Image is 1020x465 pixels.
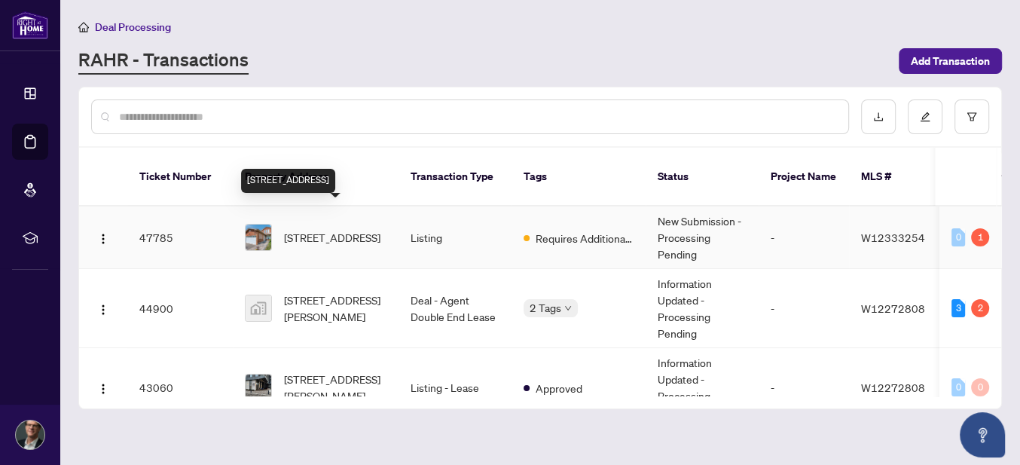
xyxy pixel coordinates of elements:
[127,269,233,348] td: 44900
[951,228,965,246] div: 0
[399,269,512,348] td: Deal - Agent Double End Lease
[246,295,271,321] img: thumbnail-img
[284,371,386,404] span: [STREET_ADDRESS][PERSON_NAME]
[564,304,572,312] span: down
[646,206,759,269] td: New Submission - Processing Pending
[759,348,849,427] td: -
[91,375,115,399] button: Logo
[284,229,380,246] span: [STREET_ADDRESS]
[759,206,849,269] td: -
[873,112,884,122] span: download
[399,148,512,206] th: Transaction Type
[759,148,849,206] th: Project Name
[759,269,849,348] td: -
[646,348,759,427] td: Information Updated - Processing Pending
[971,228,989,246] div: 1
[95,20,171,34] span: Deal Processing
[97,383,109,395] img: Logo
[78,22,89,32] span: home
[97,304,109,316] img: Logo
[127,148,233,206] th: Ticket Number
[12,11,48,39] img: logo
[971,378,989,396] div: 0
[284,292,386,325] span: [STREET_ADDRESS][PERSON_NAME]
[512,148,646,206] th: Tags
[78,47,249,75] a: RAHR - Transactions
[911,49,990,73] span: Add Transaction
[536,230,634,246] span: Requires Additional Docs
[646,148,759,206] th: Status
[861,99,896,134] button: download
[97,233,109,245] img: Logo
[899,48,1002,74] button: Add Transaction
[861,231,925,244] span: W12333254
[971,299,989,317] div: 2
[861,301,925,315] span: W12272808
[399,348,512,427] td: Listing - Lease
[127,348,233,427] td: 43060
[536,380,582,396] span: Approved
[908,99,942,134] button: edit
[91,225,115,249] button: Logo
[951,378,965,396] div: 0
[246,225,271,250] img: thumbnail-img
[646,269,759,348] td: Information Updated - Processing Pending
[399,206,512,269] td: Listing
[861,381,925,394] span: W12272808
[849,148,939,206] th: MLS #
[246,375,271,400] img: thumbnail-img
[91,296,115,320] button: Logo
[920,112,930,122] span: edit
[530,299,561,317] span: 2 Tags
[233,148,399,206] th: Property Address
[951,299,965,317] div: 3
[960,412,1005,457] button: Open asap
[16,421,44,449] img: Profile Icon
[954,99,989,134] button: filter
[967,112,977,122] span: filter
[127,206,233,269] td: 47785
[241,169,335,193] div: [STREET_ADDRESS]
